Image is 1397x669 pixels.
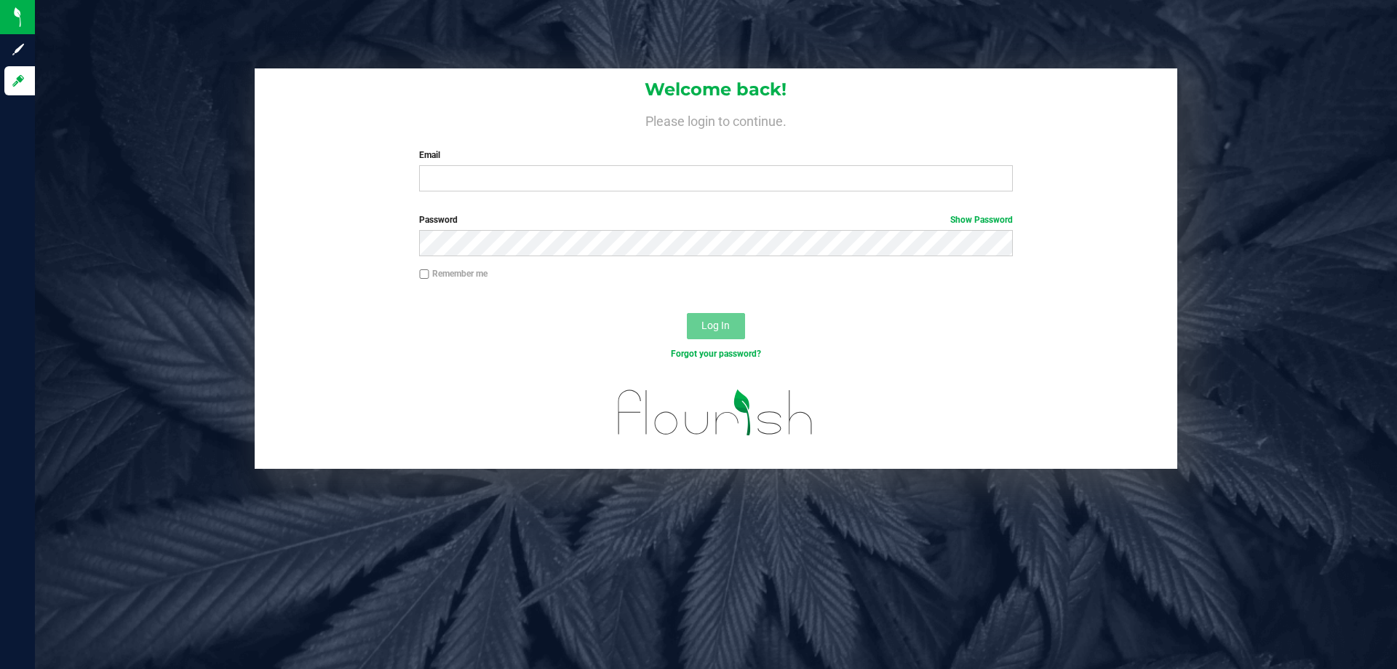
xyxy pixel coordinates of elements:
[419,215,458,225] span: Password
[600,376,831,450] img: flourish_logo.svg
[687,313,745,339] button: Log In
[11,74,25,88] inline-svg: Log in
[419,149,1012,162] label: Email
[701,320,730,331] span: Log In
[950,215,1013,225] a: Show Password
[255,111,1177,128] h4: Please login to continue.
[419,269,429,280] input: Remember me
[419,267,487,280] label: Remember me
[671,349,761,359] a: Forgot your password?
[11,42,25,57] inline-svg: Sign up
[255,80,1177,99] h1: Welcome back!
